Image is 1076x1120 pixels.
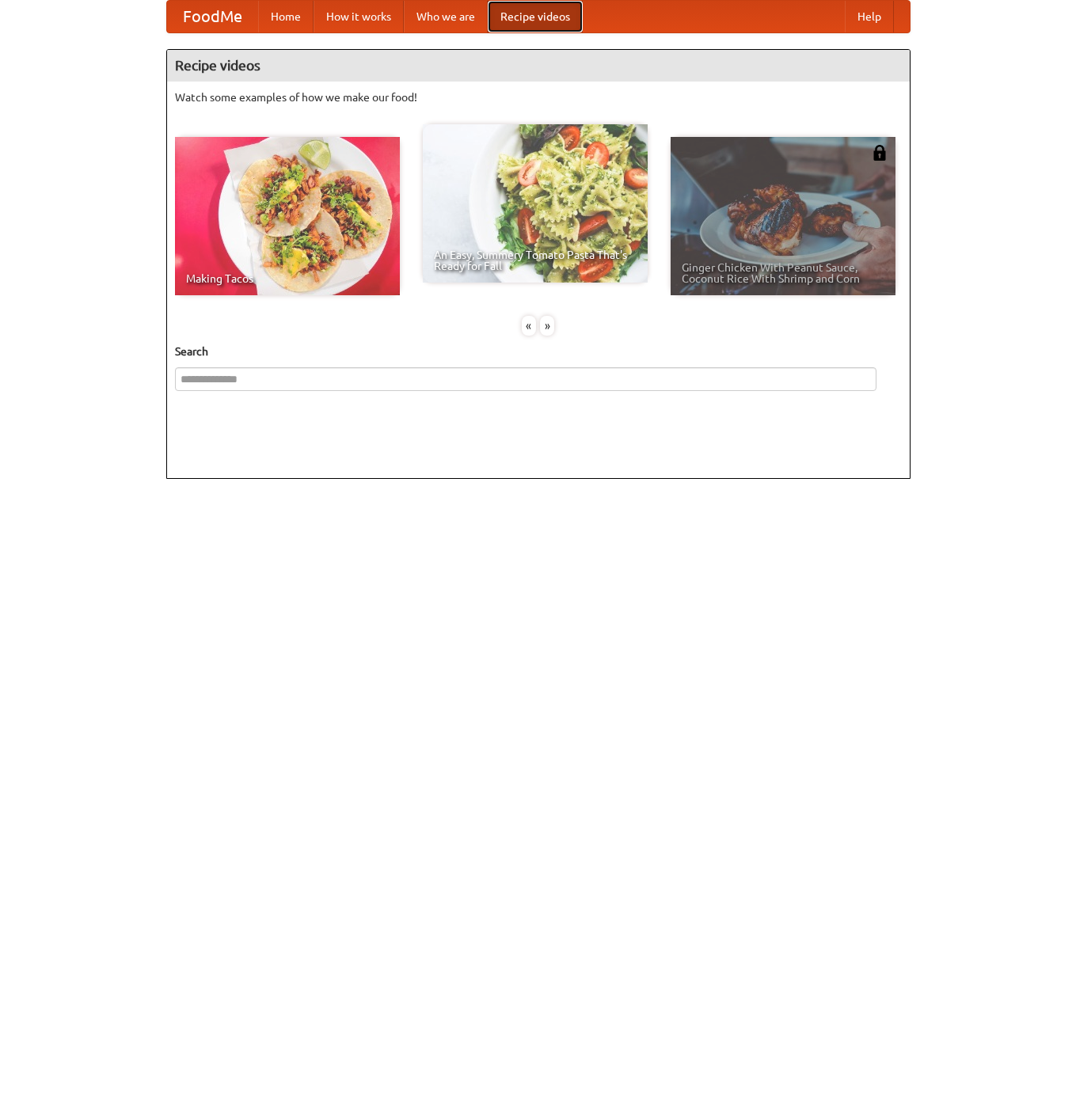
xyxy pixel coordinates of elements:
a: Recipe videos [488,1,583,32]
span: Making Tacos [186,273,389,284]
p: Watch some examples of how we make our food! [175,89,902,105]
a: Help [845,1,894,32]
a: An Easy, Summery Tomato Pasta That's Ready for Fall [423,124,648,283]
a: How it works [314,1,404,32]
h5: Search [175,344,902,359]
a: FoodMe [167,1,258,32]
img: 483408.png [872,145,888,161]
h4: Recipe videos [167,50,910,82]
a: Who we are [404,1,488,32]
a: Making Tacos [175,137,400,295]
a: Home [258,1,314,32]
div: » [540,316,554,336]
div: « [522,316,536,336]
span: An Easy, Summery Tomato Pasta That's Ready for Fall [434,249,637,271]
